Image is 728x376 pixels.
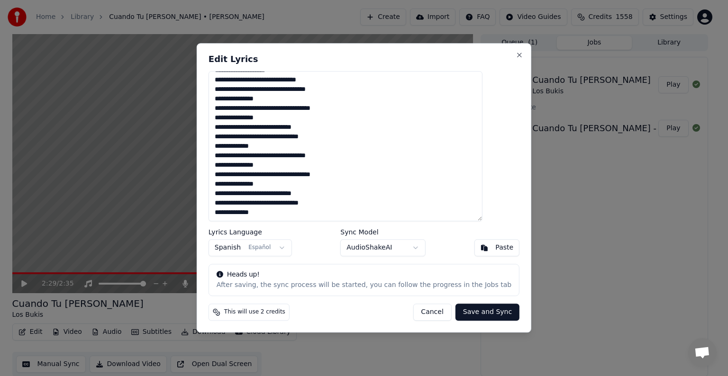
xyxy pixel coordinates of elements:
label: Lyrics Language [209,229,292,236]
button: Paste [474,240,519,257]
button: Save and Sync [455,304,519,321]
span: This will use 2 credits [224,309,285,316]
h2: Edit Lyrics [209,55,519,63]
button: Cancel [413,304,451,321]
div: Paste [495,243,513,253]
div: After saving, the sync process will be started, you can follow the progress in the Jobs tab [217,281,511,290]
label: Sync Model [340,229,426,236]
div: Heads up! [217,270,511,280]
